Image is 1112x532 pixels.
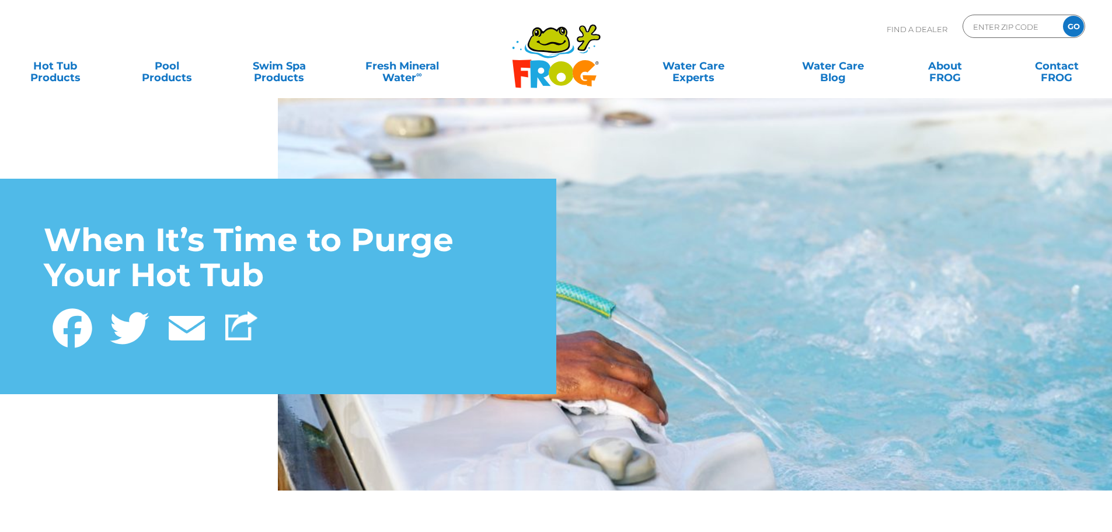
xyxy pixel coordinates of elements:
a: Hot TubProducts [12,54,99,78]
a: Water CareBlog [789,54,876,78]
sup: ∞ [416,69,422,79]
input: GO [1063,16,1084,37]
a: Swim SpaProducts [236,54,323,78]
p: Find A Dealer [887,15,947,44]
a: Facebook [44,302,101,350]
a: Email [158,302,215,350]
a: AboutFROG [901,54,988,78]
input: Zip Code Form [972,18,1051,35]
h1: When It’s Time to Purge Your Hot Tub [44,222,513,293]
a: PoolProducts [124,54,211,78]
a: Water CareExperts [623,54,764,78]
img: Share [225,311,257,340]
a: Fresh MineralWater∞ [347,54,456,78]
a: Twitter [101,302,158,350]
a: ContactFROG [1013,54,1100,78]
